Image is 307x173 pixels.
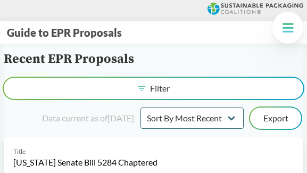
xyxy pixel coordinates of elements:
[4,52,291,67] h2: Recent EPR Proposals
[250,108,301,129] button: Export
[150,84,170,93] span: Filter
[4,78,303,99] button: Filter
[13,147,26,156] span: Title
[4,26,125,39] button: Guide to EPR Proposals
[13,156,157,168] span: [US_STATE] Senate Bill 5284 Chaptered
[42,112,134,125] div: Data current as of [DATE]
